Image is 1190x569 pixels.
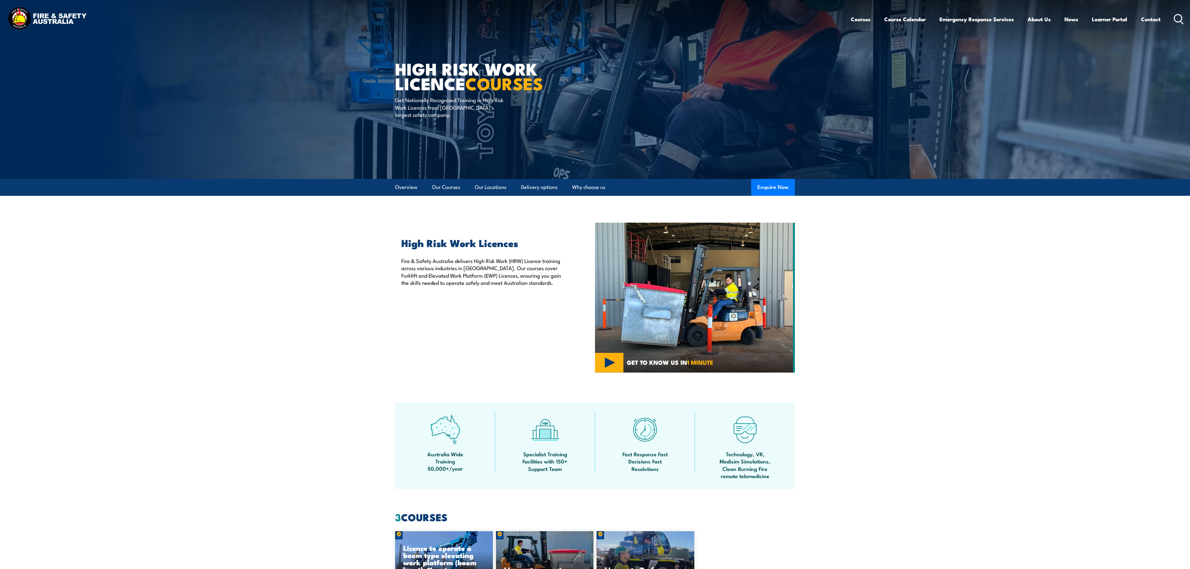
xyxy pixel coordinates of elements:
a: Our Courses [432,179,460,195]
button: Enquire Now [751,179,795,196]
a: News [1064,11,1078,27]
a: Learner Portal [1092,11,1127,27]
a: Overview [395,179,417,195]
span: Australia Wide Training 50,000+/year [417,450,473,472]
h2: High Risk Work Licences [401,238,566,247]
strong: 1 MINUTE [687,358,713,367]
p: Fire & Safety Australia delivers High Risk Work (HRW) Licence training across various industries ... [401,257,566,286]
img: auswide-icon [430,415,460,444]
h1: High Risk Work Licence [395,61,549,90]
a: About Us [1028,11,1051,27]
a: Emergency Response Services [940,11,1014,27]
a: Delivery options [521,179,558,195]
span: Fast Response Fast Decisions Fast Resolutions [617,450,673,472]
span: GET TO KNOW US IN [627,359,713,365]
a: Our Locations [475,179,506,195]
strong: 3 [395,509,401,525]
strong: COURSES [465,70,543,96]
a: Course Calendar [884,11,926,27]
span: Technology, VR, Medisim Simulations, Clean Burning Fire remote telemedicine [717,450,773,480]
img: facilities-icon [530,415,560,444]
h2: COURSES [395,512,795,521]
img: fast-icon [630,415,660,444]
a: Why choose us [572,179,605,195]
img: High Risk Work Licence Training [595,223,795,373]
a: Contact [1141,11,1161,27]
p: Get Nationally Recognised Training in High Risk Work Licences from [GEOGRAPHIC_DATA]’s largest sa... [395,96,509,118]
img: tech-icon [730,415,760,444]
a: Courses [851,11,870,27]
span: Specialist Training Facilities with 150+ Support Team [517,450,573,472]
